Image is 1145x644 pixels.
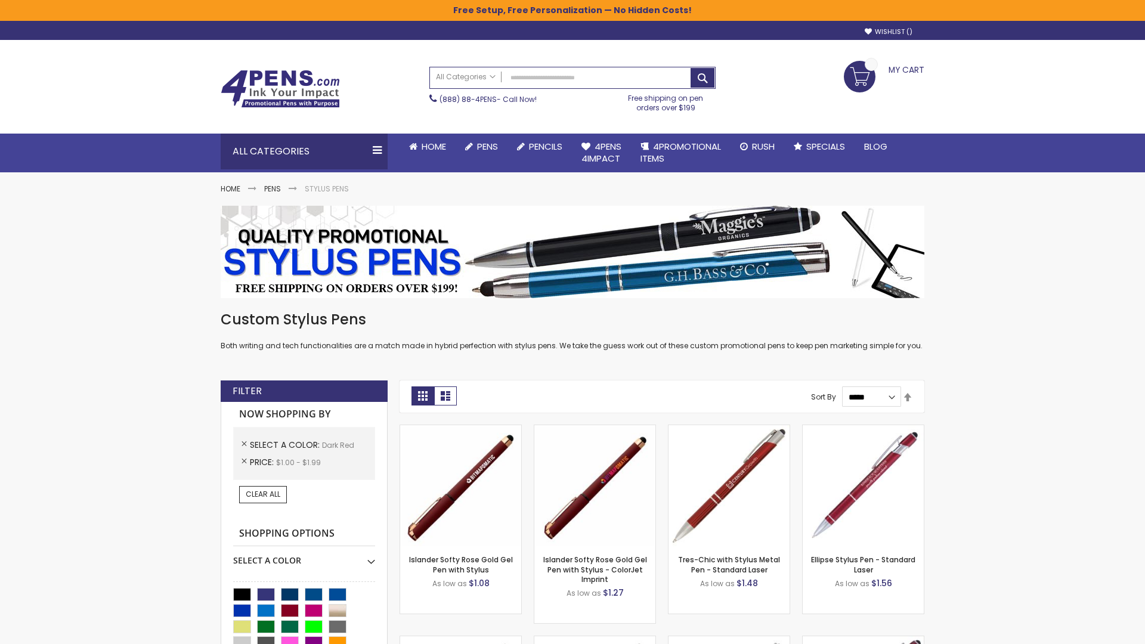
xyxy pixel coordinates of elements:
[865,27,912,36] a: Wishlist
[436,72,496,82] span: All Categories
[616,89,716,113] div: Free shipping on pen orders over $199
[276,457,321,467] span: $1.00 - $1.99
[669,425,790,546] img: Tres-Chic with Stylus Metal Pen - Standard Laser-Dark Red
[221,310,924,329] h1: Custom Stylus Pens
[400,425,521,435] a: Islander Softy Rose Gold Gel Pen with Stylus-Dark Red
[811,555,915,574] a: Ellipse Stylus Pen - Standard Laser
[529,140,562,153] span: Pencils
[322,440,354,450] span: Dark Red
[440,94,497,104] a: (888) 88-4PENS
[543,555,647,584] a: Islander Softy Rose Gold Gel Pen with Stylus - ColorJet Imprint
[250,439,322,451] span: Select A Color
[221,184,240,194] a: Home
[400,134,456,160] a: Home
[864,140,887,153] span: Blog
[581,140,621,165] span: 4Pens 4impact
[233,546,375,566] div: Select A Color
[803,425,924,546] img: Ellipse Stylus Pen - Standard Laser-Dark Red
[572,134,631,172] a: 4Pens4impact
[567,588,601,598] span: As low as
[233,402,375,427] strong: Now Shopping by
[811,392,836,402] label: Sort By
[752,140,775,153] span: Rush
[246,489,280,499] span: Clear All
[409,555,513,574] a: Islander Softy Rose Gold Gel Pen with Stylus
[430,67,502,87] a: All Categories
[640,140,721,165] span: 4PROMOTIONAL ITEMS
[422,140,446,153] span: Home
[534,425,655,435] a: Islander Softy Rose Gold Gel Pen with Stylus - ColorJet Imprint-Dark Red
[835,578,869,589] span: As low as
[784,134,855,160] a: Specials
[736,577,758,589] span: $1.48
[264,184,281,194] a: Pens
[871,577,892,589] span: $1.56
[456,134,507,160] a: Pens
[221,206,924,298] img: Stylus Pens
[631,134,731,172] a: 4PROMOTIONALITEMS
[305,184,349,194] strong: Stylus Pens
[239,486,287,503] a: Clear All
[440,94,537,104] span: - Call Now!
[250,456,276,468] span: Price
[469,577,490,589] span: $1.08
[233,385,262,398] strong: Filter
[411,386,434,405] strong: Grid
[700,578,735,589] span: As low as
[678,555,780,574] a: Tres-Chic with Stylus Metal Pen - Standard Laser
[603,587,624,599] span: $1.27
[233,521,375,547] strong: Shopping Options
[803,425,924,435] a: Ellipse Stylus Pen - Standard Laser-Dark Red
[477,140,498,153] span: Pens
[534,425,655,546] img: Islander Softy Rose Gold Gel Pen with Stylus - ColorJet Imprint-Dark Red
[221,134,388,169] div: All Categories
[731,134,784,160] a: Rush
[221,70,340,108] img: 4Pens Custom Pens and Promotional Products
[221,310,924,351] div: Both writing and tech functionalities are a match made in hybrid perfection with stylus pens. We ...
[669,425,790,435] a: Tres-Chic with Stylus Metal Pen - Standard Laser-Dark Red
[400,425,521,546] img: Islander Softy Rose Gold Gel Pen with Stylus-Dark Red
[855,134,897,160] a: Blog
[507,134,572,160] a: Pencils
[806,140,845,153] span: Specials
[432,578,467,589] span: As low as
